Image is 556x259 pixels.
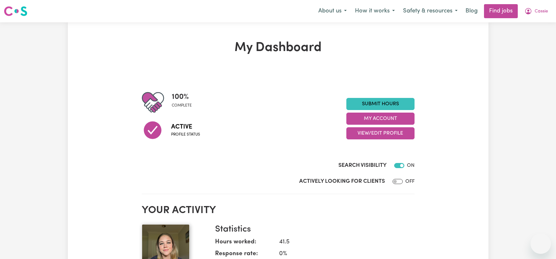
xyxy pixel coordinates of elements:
button: Safety & resources [399,4,462,18]
a: Careseekers logo [4,4,27,18]
span: OFF [405,179,415,184]
a: Submit Hours [346,98,415,110]
dt: Hours worked: [215,238,274,249]
label: Search Visibility [338,161,386,170]
span: Active [171,122,200,132]
button: My Account [346,113,415,125]
h2: Your activity [142,204,415,217]
dd: 41.5 [274,238,409,247]
dd: 0 % [274,249,409,259]
a: Blog [462,4,481,18]
iframe: Button to launch messaging window [531,233,551,254]
button: My Account [520,4,552,18]
a: Find jobs [484,4,518,18]
button: View/Edit Profile [346,127,415,139]
span: Profile status [171,132,200,137]
label: Actively Looking for Clients [299,177,385,186]
button: How it works [351,4,399,18]
div: Profile completeness: 100% [172,91,197,114]
span: 100 % [172,91,192,103]
span: Cassie [535,8,548,15]
button: About us [314,4,351,18]
span: complete [172,103,192,108]
img: Careseekers logo [4,5,27,17]
h1: My Dashboard [142,40,415,56]
span: ON [407,163,415,168]
h3: Statistics [215,224,409,235]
